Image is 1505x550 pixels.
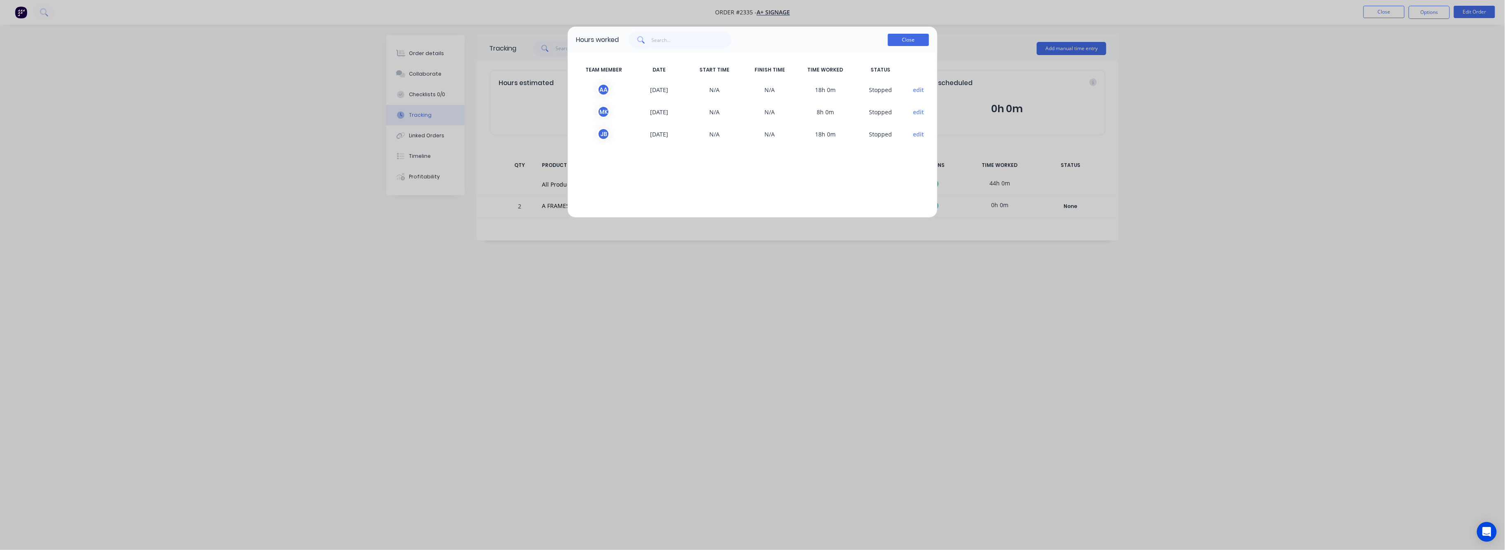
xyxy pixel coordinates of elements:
[798,106,853,118] span: 8h 0m
[597,128,610,140] div: J B
[597,106,610,118] div: M K
[576,35,619,45] div: Hours worked
[853,106,908,118] span: S topped
[576,66,632,74] span: TEAM MEMBER
[853,128,908,140] span: S topped
[632,128,687,140] span: [DATE]
[742,106,798,118] span: N/A
[632,83,687,96] span: [DATE]
[888,34,929,46] button: Close
[687,128,742,140] span: N/A
[1477,522,1497,542] div: Open Intercom Messenger
[853,66,908,74] span: STATUS
[798,83,853,96] span: 18h 0m
[597,83,610,96] div: A A
[913,130,924,139] button: edit
[798,128,853,140] span: 18h 0m
[913,86,924,94] button: edit
[687,83,742,96] span: N/A
[853,83,908,96] span: S topped
[742,128,798,140] span: N/A
[652,32,732,48] input: Search...
[632,66,687,74] span: DATE
[913,108,924,116] button: edit
[687,66,742,74] span: START TIME
[687,106,742,118] span: N/A
[742,83,798,96] span: N/A
[798,66,853,74] span: TIME WORKED
[742,66,798,74] span: FINISH TIME
[632,106,687,118] span: [DATE]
